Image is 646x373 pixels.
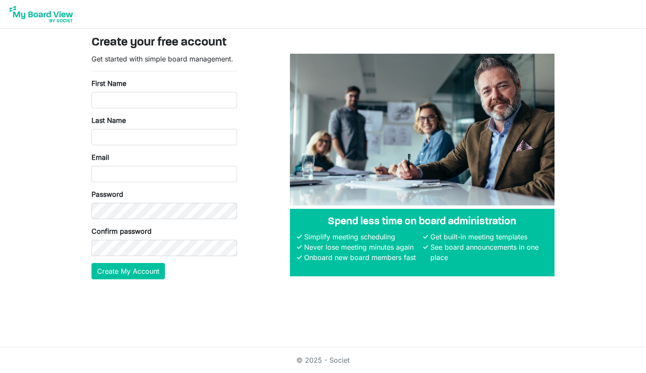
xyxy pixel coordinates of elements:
[91,55,233,63] span: Get started with simple board management.
[91,152,109,162] label: Email
[428,232,548,242] li: Get built-in meeting templates
[91,226,152,236] label: Confirm password
[302,252,421,263] li: Onboard new board members fast
[91,263,165,279] button: Create My Account
[297,216,548,228] h4: Spend less time on board administration
[91,115,126,125] label: Last Name
[428,242,548,263] li: See board announcements in one place
[290,54,555,205] img: A photograph of board members sitting at a table
[7,3,76,25] img: My Board View Logo
[91,78,126,89] label: First Name
[302,242,421,252] li: Never lose meeting minutes again
[91,189,123,199] label: Password
[302,232,421,242] li: Simplify meeting scheduling
[296,356,350,364] a: © 2025 - Societ
[91,36,555,50] h3: Create your free account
